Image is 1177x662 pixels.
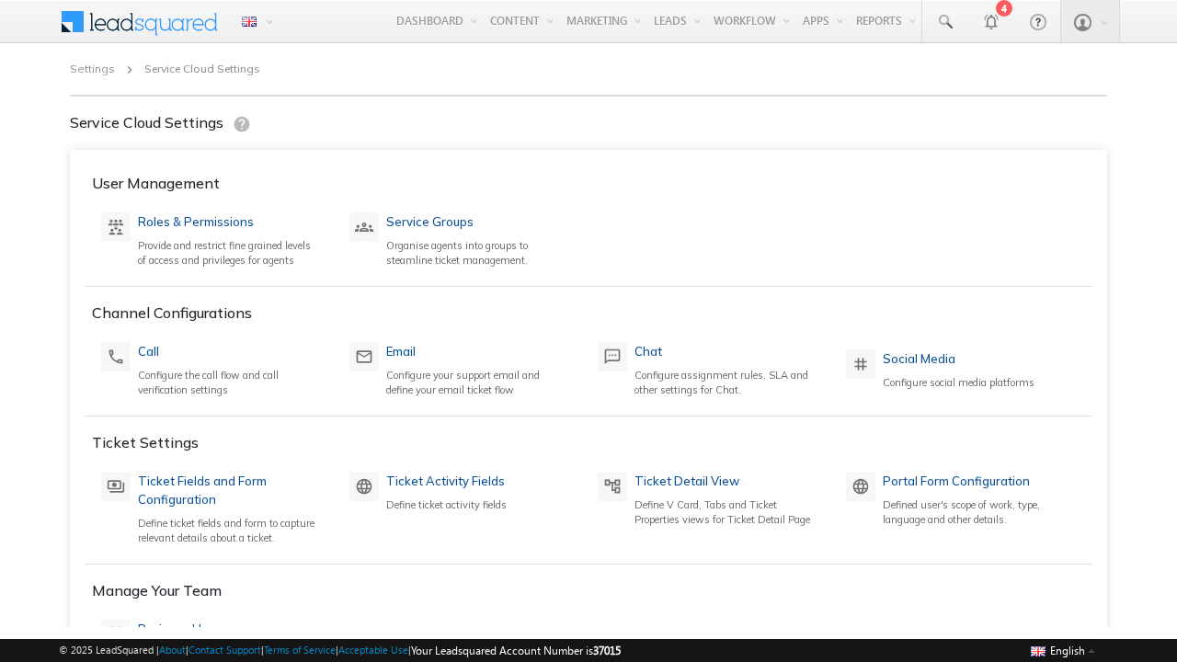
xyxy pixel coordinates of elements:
a: About [159,644,186,656]
button: Social MediaConfigure social media platforms [835,288,1074,365]
a: Terms of Service [264,644,336,656]
div: Channel Configurations [85,251,1092,288]
a: Portal Form ConfigurationDefined user's scope of work, type, language and other details. [835,417,1074,513]
a: Ticket Detail ViewDefine V Card, Tabs and Ticket Properties views for Ticket Detail Page [587,417,826,513]
div: Roles & Permissions [138,169,318,188]
span: 37015 [593,644,621,657]
div: Organise agents into groups to steamline ticket management. [386,195,566,224]
div: Service Groups [386,169,566,188]
a: Business HoursConfigure business hours for your groups or team [90,565,329,643]
div: Ticket Fields and Form Configuration [138,428,318,465]
a: Acceptable Use [338,644,408,656]
a: Ticket Activity FieldsDefine ticket activity fields [338,417,577,513]
div: User Management [85,121,1092,158]
div: Ticket Settings [85,381,1092,417]
a: CallConfigure the call flow and call verification settings [90,288,329,365]
a: Contact Support [189,644,261,656]
div: Social Media [883,306,1034,325]
a: Settings [66,17,119,37]
div: Define V Card, Tabs and Ticket Properties views for Ticket Detail Page [634,454,815,484]
a: Service GroupsOrganise agents into groups to steamline ticket management. [338,158,577,235]
span: English [1050,644,1085,657]
div: Chat [634,299,815,317]
a: EmailConfigure your support email and define your email ticket flow [338,288,577,365]
div: Define ticket activity fields [386,454,507,469]
div: Defined user's scope of work, type, language and other details. [883,454,1063,484]
a: Ticket Fields and Form ConfigurationDefine ticket fields and form to capture relevant details abo... [90,417,329,513]
a: Roles & PermissionsProvide and restrict fine grained levels of access and privileges for agents [90,158,329,235]
div: Define ticket fields and form to capture relevant details about a ticket. [138,473,318,502]
div: Configure your support email and define your email ticket flow [386,325,566,354]
div: Portal Form Configuration [883,428,1063,447]
div: Ticket Activity Fields [386,428,507,447]
div: Configure social media platforms [883,332,1034,347]
div: Manage Your Team [85,529,1092,565]
div: Business Hours [138,576,318,595]
div: Provide and restrict fine grained levels of access and privileges for agents [138,195,318,224]
div: Ticket Detail View [634,428,815,447]
div: Configure the call flow and call verification settings [138,325,318,354]
div: Email [386,299,566,317]
span: Service Cloud Settings [70,70,223,88]
div: Configure assignment rules, SLA and other settings for Chat. [634,325,815,354]
a: ChatConfigure assignment rules, SLA and other settings for Chat. [587,288,826,365]
a: Service Cloud Settings [141,17,264,37]
button: English [1026,639,1100,661]
div: Call [138,299,318,317]
span: Your Leadsquared Account Number is [411,644,621,657]
span: © 2025 LeadSquared | | | | | [59,642,621,659]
